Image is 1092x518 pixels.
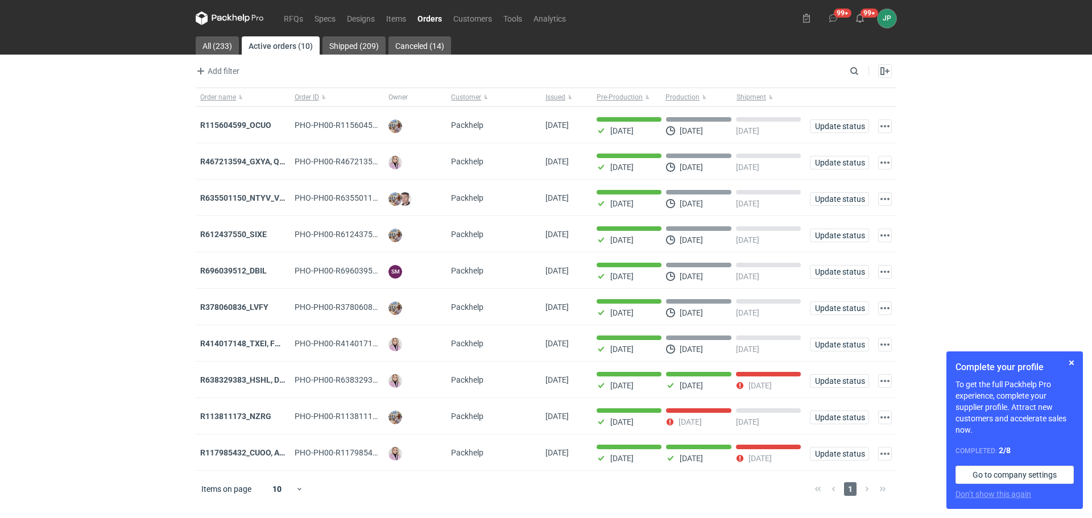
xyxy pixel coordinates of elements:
[412,11,448,25] a: Orders
[680,272,703,281] p: [DATE]
[194,64,239,78] span: Add filter
[815,231,864,239] span: Update status
[545,266,569,275] span: 21/08/2025
[295,375,429,384] span: PHO-PH00-R638329383_HSHL,-DETO
[545,302,569,312] span: 20/08/2025
[545,157,569,166] span: 26/08/2025
[610,199,634,208] p: [DATE]
[610,381,634,390] p: [DATE]
[955,379,1074,436] p: To get the full Packhelp Pro experience, complete your supplier profile. Attract new customers an...
[545,448,569,457] span: 30/06/2025
[200,230,267,239] a: R612437550_SIXE
[388,192,402,206] img: Michał Palasek
[736,345,759,354] p: [DATE]
[388,447,402,461] img: Klaudia Wiśniewska
[290,88,384,106] button: Order ID
[545,121,569,130] span: 28/08/2025
[878,338,892,351] button: Actions
[446,88,541,106] button: Customer
[680,345,703,354] p: [DATE]
[878,192,892,206] button: Actions
[610,454,634,463] p: [DATE]
[736,126,759,135] p: [DATE]
[200,157,295,166] strong: R467213594_GXYA, QYSN
[451,193,483,202] span: Packhelp
[847,64,884,78] input: Search
[680,381,703,390] p: [DATE]
[736,417,759,426] p: [DATE]
[815,341,864,349] span: Update status
[200,193,295,202] a: R635501150_NTYV_VNSV
[388,156,402,169] img: Klaudia Wiśniewska
[200,339,314,348] strong: R414017148_TXEI, FODU, EARC
[451,230,483,239] span: Packhelp
[498,11,528,25] a: Tools
[748,381,772,390] p: [DATE]
[680,199,703,208] p: [DATE]
[295,230,402,239] span: PHO-PH00-R612437550_SIXE
[878,447,892,461] button: Actions
[388,93,408,102] span: Owner
[680,454,703,463] p: [DATE]
[610,417,634,426] p: [DATE]
[451,375,483,384] span: Packhelp
[295,93,319,102] span: Order ID
[663,88,734,106] button: Production
[878,374,892,388] button: Actions
[736,235,759,245] p: [DATE]
[528,11,572,25] a: Analytics
[748,454,772,463] p: [DATE]
[610,345,634,354] p: [DATE]
[955,445,1074,457] div: Completed:
[878,411,892,424] button: Actions
[295,339,450,348] span: PHO-PH00-R414017148_TXEI,-FODU,-EARC
[388,265,402,279] figcaption: SM
[388,374,402,388] img: Klaudia Wiśniewska
[815,450,864,458] span: Update status
[398,192,412,206] img: Maciej Sikora
[955,466,1074,484] a: Go to company settings
[736,308,759,317] p: [DATE]
[815,377,864,385] span: Update status
[200,93,236,102] span: Order name
[734,88,805,106] button: Shipment
[592,88,663,106] button: Pre-Production
[278,11,309,25] a: RFQs
[815,195,864,203] span: Update status
[810,338,869,351] button: Update status
[545,193,569,202] span: 26/08/2025
[844,482,857,496] span: 1
[878,119,892,133] button: Actions
[451,266,483,275] span: Packhelp
[955,360,1074,374] h1: Complete your profile
[545,412,569,421] span: 07/08/2025
[955,488,1031,500] button: Don’t show this again
[451,412,483,421] span: Packhelp
[200,375,295,384] strong: R638329383_HSHL, DETO
[388,338,402,351] img: Klaudia Wiśniewska
[736,163,759,172] p: [DATE]
[448,11,498,25] a: Customers
[242,36,320,55] a: Active orders (10)
[388,229,402,242] img: Michał Palasek
[815,268,864,276] span: Update status
[824,9,842,27] button: 99+
[815,122,864,130] span: Update status
[545,93,565,102] span: Issued
[878,229,892,242] button: Actions
[388,411,402,424] img: Michał Palasek
[380,11,412,25] a: Items
[451,339,483,348] span: Packhelp
[545,375,569,384] span: 12/08/2025
[200,121,271,130] a: R115604599_OCUO
[878,265,892,279] button: Actions
[810,119,869,133] button: Update status
[295,157,429,166] span: PHO-PH00-R467213594_GXYA,-QYSN
[878,9,896,28] button: JP
[610,126,634,135] p: [DATE]
[200,448,320,457] strong: R117985432_CUOO, AZGB, OQAV
[810,229,869,242] button: Update status
[295,193,429,202] span: PHO-PH00-R635501150_NTYV_VNSV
